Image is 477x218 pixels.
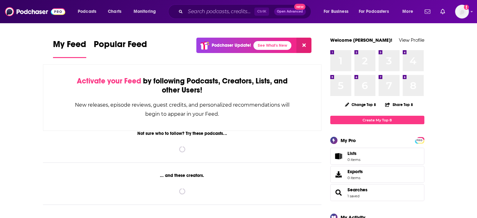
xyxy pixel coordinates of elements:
a: My Feed [53,39,86,58]
span: Lists [347,151,360,156]
img: User Profile [455,5,469,19]
a: Show notifications dropdown [422,6,433,17]
a: PRO [416,138,423,142]
button: open menu [73,7,104,17]
span: 0 items [347,157,360,162]
a: View Profile [399,37,424,43]
div: ... and these creators. [43,173,322,178]
a: Searches [347,187,368,193]
button: Show profile menu [455,5,469,19]
span: Open Advanced [277,10,303,13]
button: Change Top 8 [341,101,380,109]
p: Podchaser Update! [212,43,251,48]
span: Activate your Feed [77,76,141,86]
div: by following Podcasts, Creators, Lists, and other Users! [75,77,290,95]
span: Logged in as N0elleB7 [455,5,469,19]
div: New releases, episode reviews, guest credits, and personalized recommendations will begin to appe... [75,100,290,119]
span: Podcasts [78,7,96,16]
button: open menu [129,7,164,17]
span: Monitoring [134,7,156,16]
button: open menu [355,7,398,17]
button: open menu [319,7,356,17]
span: Lists [332,152,345,161]
span: New [294,4,305,10]
a: Searches [332,188,345,197]
img: Podchaser - Follow, Share and Rate Podcasts [5,6,65,18]
span: Charts [108,7,121,16]
span: Ctrl K [254,8,269,16]
span: Lists [347,151,357,156]
span: PRO [416,138,423,143]
div: My Pro [341,137,356,143]
input: Search podcasts, credits, & more... [185,7,254,17]
div: Search podcasts, credits, & more... [174,4,317,19]
span: Popular Feed [94,39,147,53]
a: Show notifications dropdown [438,6,448,17]
span: Exports [347,169,363,174]
a: See What's New [253,41,291,50]
span: Searches [330,184,424,201]
a: Charts [104,7,125,17]
a: Lists [330,148,424,165]
a: 1 saved [347,194,359,198]
button: Share Top 8 [385,98,413,111]
span: For Business [324,7,348,16]
svg: Add a profile image [464,5,469,10]
a: Popular Feed [94,39,147,58]
a: Welcome [PERSON_NAME]! [330,37,392,43]
button: open menu [398,7,421,17]
button: Open AdvancedNew [274,8,306,15]
span: 0 items [347,176,363,180]
div: Not sure who to follow? Try these podcasts... [43,131,322,136]
span: For Podcasters [359,7,389,16]
a: Create My Top 8 [330,116,424,124]
span: Exports [332,170,345,179]
span: More [402,7,413,16]
span: My Feed [53,39,86,53]
a: Exports [330,166,424,183]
